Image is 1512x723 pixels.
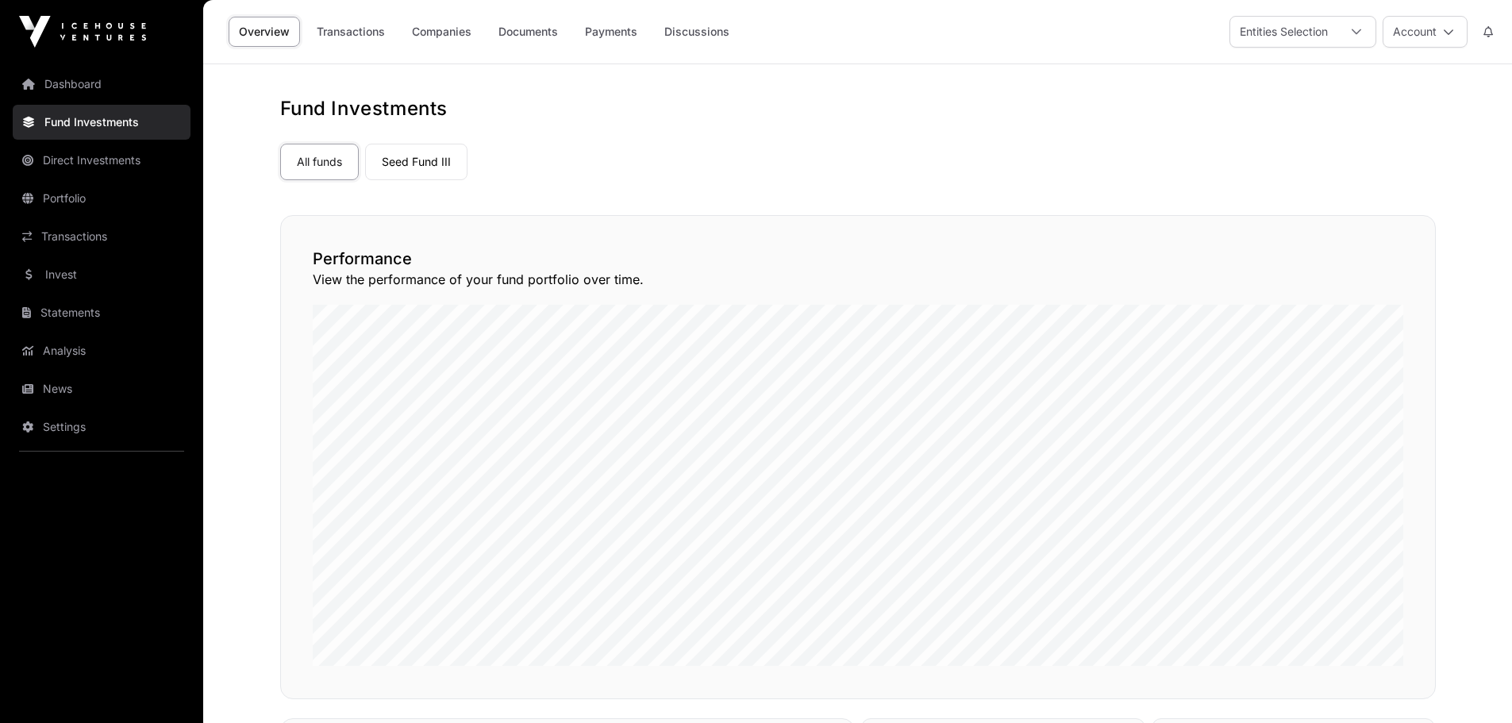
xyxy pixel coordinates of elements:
h2: Performance [313,248,1403,270]
a: Analysis [13,333,190,368]
a: Settings [13,410,190,444]
a: Fund Investments [13,105,190,140]
a: Seed Fund III [365,144,467,180]
a: Invest [13,257,190,292]
a: Direct Investments [13,143,190,178]
a: Discussions [654,17,740,47]
h1: Fund Investments [280,96,1436,121]
a: Portfolio [13,181,190,216]
a: Payments [575,17,648,47]
a: News [13,371,190,406]
a: Dashboard [13,67,190,102]
p: View the performance of your fund portfolio over time. [313,270,1403,289]
a: All funds [280,144,359,180]
button: Account [1383,16,1468,48]
a: Transactions [306,17,395,47]
div: Entities Selection [1230,17,1337,47]
a: Documents [488,17,568,47]
a: Companies [402,17,482,47]
a: Statements [13,295,190,330]
a: Overview [229,17,300,47]
a: Transactions [13,219,190,254]
iframe: Chat Widget [1433,647,1512,723]
img: Icehouse Ventures Logo [19,16,146,48]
